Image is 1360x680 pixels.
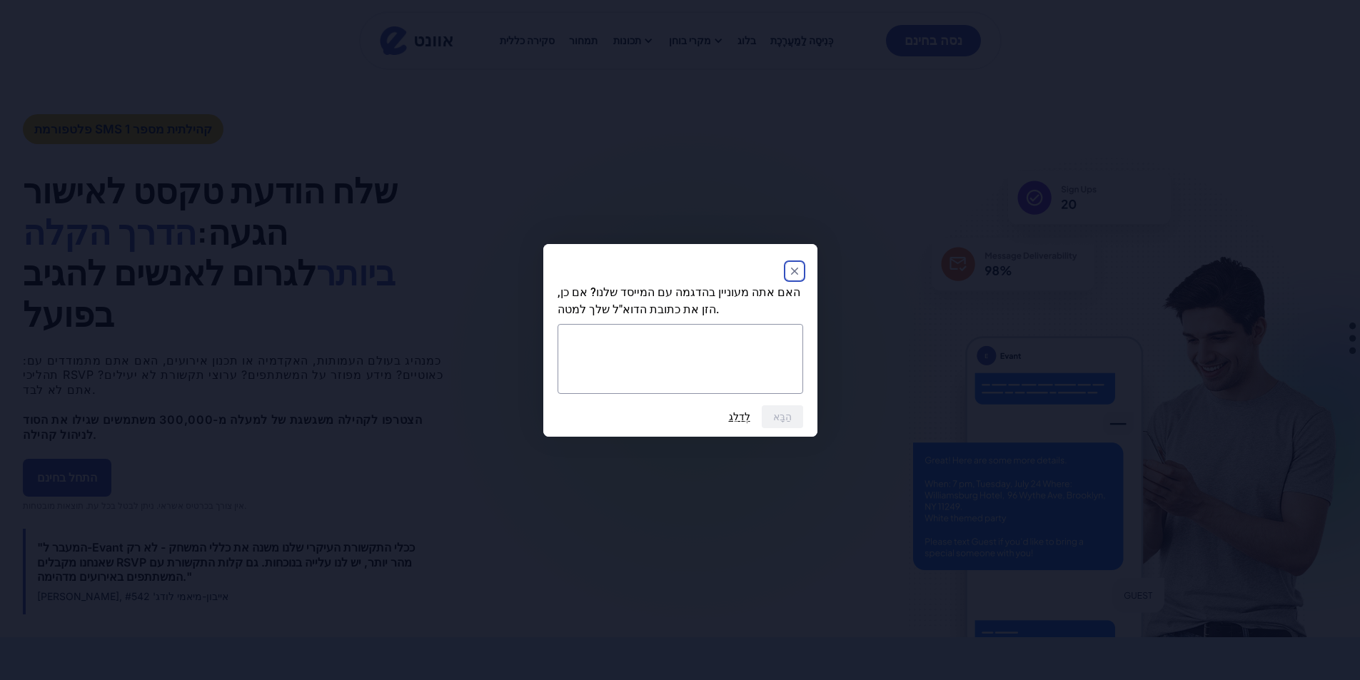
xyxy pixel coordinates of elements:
[543,244,817,437] dialog: האם אתה מעוניין בהדגמה עם המייסד שלנו? אם כן, הזן את כתובת הדוא"ל שלך למטה.
[762,405,803,428] button: השאלה הבאה
[558,285,800,316] font: האם אתה מעוניין בהדגמה עם המייסד שלנו? אם כן, הזן את כתובת הדוא"ל שלך למטה.
[558,324,803,394] textarea: האם אתה מעוניין בהדגמה עם המייסד שלנו? אם כן, הזן את כתובת הדוא"ל שלך למטה.
[773,411,792,422] font: הַבָּא
[729,411,750,422] button: לְדַלֵג
[786,263,803,280] button: לִסְגוֹר
[558,284,803,318] h2: האם אתה מעוניין בהדגמה עם המייסד שלנו? אם כן, הזן את כתובת הדוא"ל שלך למטה.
